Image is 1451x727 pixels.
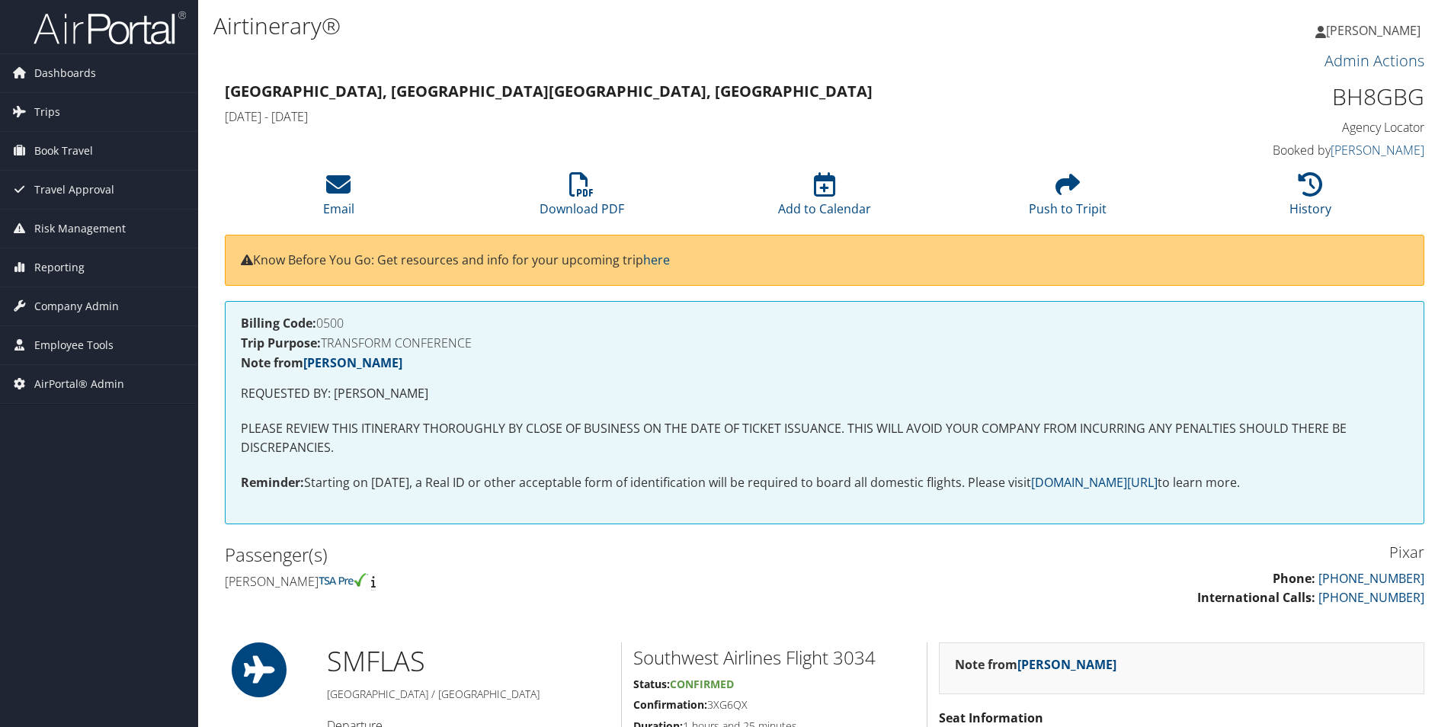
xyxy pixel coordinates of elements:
h1: BH8GBG [1142,81,1424,113]
strong: Seat Information [939,709,1043,726]
span: Dashboards [34,54,96,92]
strong: Confirmation: [633,697,707,712]
h5: 3XG6QX [633,697,915,713]
h1: Airtinerary® [213,10,1028,42]
p: Know Before You Go: Get resources and info for your upcoming trip [241,251,1408,271]
span: Book Travel [34,132,93,170]
h5: [GEOGRAPHIC_DATA] / [GEOGRAPHIC_DATA] [327,687,610,702]
strong: International Calls: [1197,589,1315,606]
span: Confirmed [670,677,734,691]
span: AirPortal® Admin [34,365,124,403]
a: Download PDF [540,181,624,217]
h4: Agency Locator [1142,119,1424,136]
strong: Note from [955,656,1116,673]
strong: Phone: [1273,570,1315,587]
strong: Status: [633,677,670,691]
strong: Reminder: [241,474,304,491]
span: Reporting [34,248,85,287]
a: [PERSON_NAME] [1315,8,1436,53]
span: [PERSON_NAME] [1326,22,1421,39]
p: Starting on [DATE], a Real ID or other acceptable form of identification will be required to boar... [241,473,1408,493]
img: tsa-precheck.png [319,573,368,587]
strong: [GEOGRAPHIC_DATA], [GEOGRAPHIC_DATA] [GEOGRAPHIC_DATA], [GEOGRAPHIC_DATA] [225,81,873,101]
p: PLEASE REVIEW THIS ITINERARY THOROUGHLY BY CLOSE OF BUSINESS ON THE DATE OF TICKET ISSUANCE. THIS... [241,419,1408,458]
a: [PERSON_NAME] [303,354,402,371]
strong: Trip Purpose: [241,335,321,351]
h2: Southwest Airlines Flight 3034 [633,645,915,671]
a: Admin Actions [1324,50,1424,71]
span: Company Admin [34,287,119,325]
h4: [DATE] - [DATE] [225,108,1119,125]
p: REQUESTED BY: [PERSON_NAME] [241,384,1408,404]
h4: [PERSON_NAME] [225,573,813,590]
a: Push to Tripit [1029,181,1107,217]
span: Employee Tools [34,326,114,364]
a: Add to Calendar [778,181,871,217]
h4: TRANSFORM CONFERENCE [241,337,1408,349]
a: [DOMAIN_NAME][URL] [1031,474,1158,491]
h3: Pixar [836,542,1424,563]
a: [PHONE_NUMBER] [1318,570,1424,587]
h4: Booked by [1142,142,1424,159]
a: Email [323,181,354,217]
strong: Note from [241,354,402,371]
span: Travel Approval [34,171,114,209]
h1: SMF LAS [327,642,610,681]
span: Risk Management [34,210,126,248]
a: [PERSON_NAME] [1331,142,1424,159]
h4: 0500 [241,317,1408,329]
h2: Passenger(s) [225,542,813,568]
span: Trips [34,93,60,131]
a: History [1289,181,1331,217]
strong: Billing Code: [241,315,316,331]
a: here [643,251,670,268]
a: [PHONE_NUMBER] [1318,589,1424,606]
a: [PERSON_NAME] [1017,656,1116,673]
img: airportal-logo.png [34,10,186,46]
